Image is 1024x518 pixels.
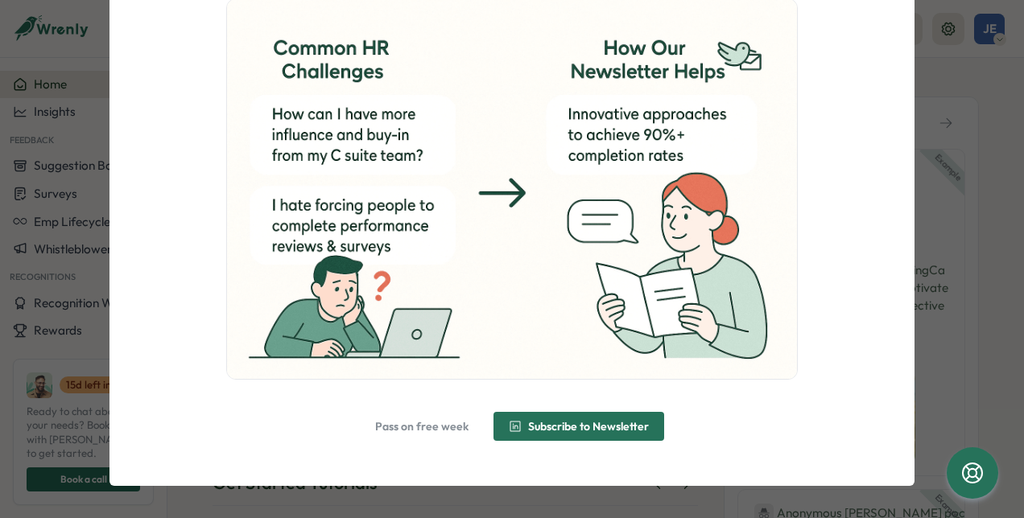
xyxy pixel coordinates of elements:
button: Subscribe to Newsletter [493,412,664,441]
span: Subscribe to Newsletter [528,421,649,432]
span: Pass on free week [375,421,469,432]
button: Pass on free week [360,412,484,441]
